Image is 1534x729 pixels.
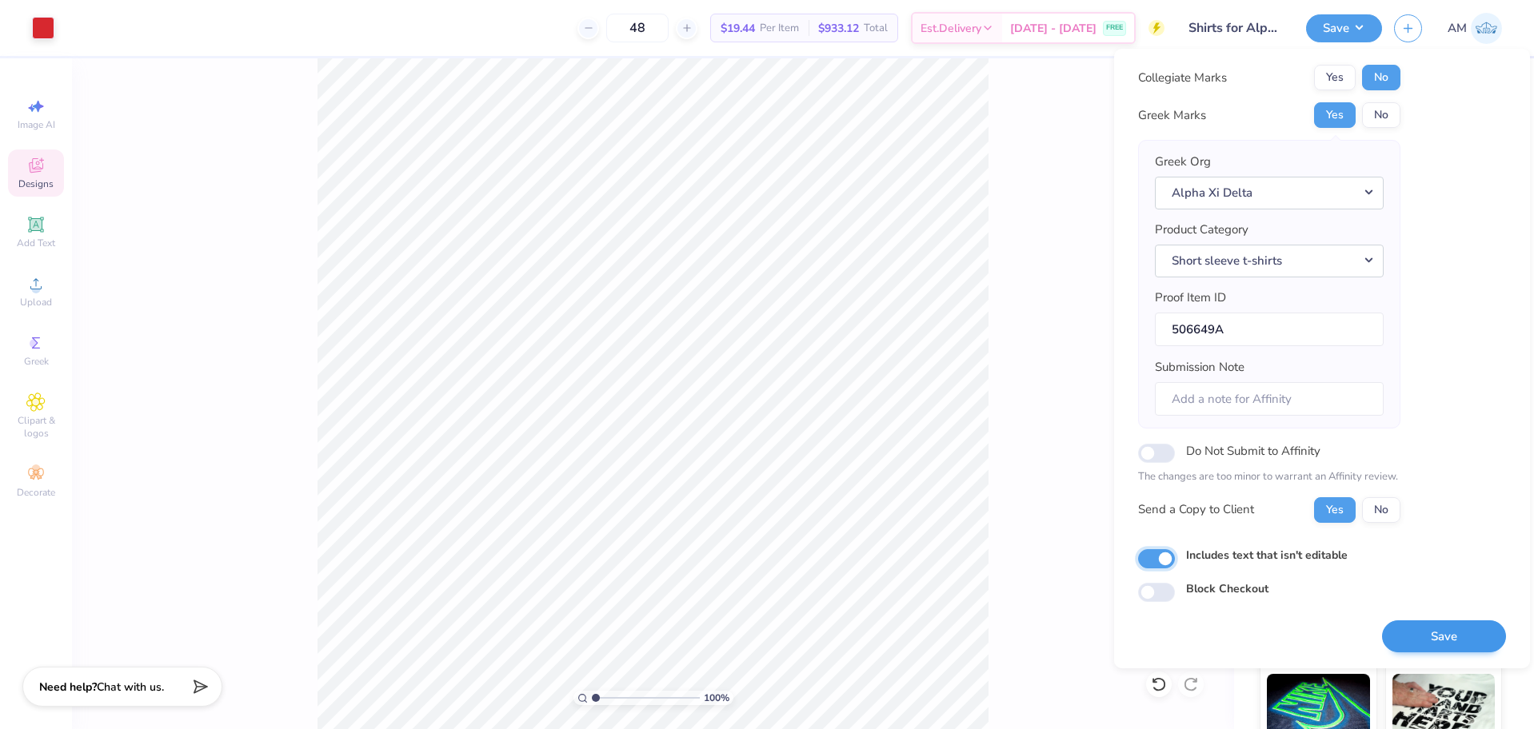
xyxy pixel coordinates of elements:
button: Yes [1314,497,1356,523]
span: Image AI [18,118,55,131]
input: Add a note for Affinity [1155,382,1384,416]
a: AM [1448,13,1502,44]
span: Designs [18,177,54,190]
input: null [1176,12,1294,44]
span: 100 % [704,691,729,705]
span: Decorate [17,486,55,499]
span: Chat with us. [97,679,164,695]
label: Product Category [1155,221,1248,239]
button: No [1362,102,1400,128]
input: null [606,14,669,42]
img: Arvi Mikhail Parcero [1471,13,1502,44]
label: Submission Note [1155,358,1244,376]
button: Save [1306,14,1382,42]
label: Proof Item ID [1155,289,1226,307]
button: Alpha Xi Delta [1155,177,1384,209]
p: The changes are too minor to warrant an Affinity review. [1138,469,1400,485]
span: FREE [1106,22,1123,34]
label: Block Checkout [1186,580,1268,597]
label: Includes text that isn't editable [1186,547,1348,564]
span: [DATE] - [DATE] [1010,20,1097,37]
span: Total [864,20,888,37]
button: Save [1382,620,1506,653]
div: Collegiate Marks [1138,69,1227,87]
span: $933.12 [818,20,859,37]
button: Yes [1314,102,1356,128]
strong: Need help? [39,679,97,695]
span: Add Text [17,237,55,249]
button: No [1362,497,1400,523]
div: Send a Copy to Client [1138,500,1254,519]
label: Do Not Submit to Affinity [1186,440,1320,461]
div: Greek Marks [1138,106,1206,125]
span: AM [1448,19,1467,38]
label: Greek Org [1155,153,1211,171]
button: Short sleeve t-shirts [1155,245,1384,277]
span: Clipart & logos [8,414,64,440]
span: Upload [20,296,52,309]
button: No [1362,65,1400,90]
button: Yes [1314,65,1356,90]
span: $19.44 [721,20,755,37]
span: Est. Delivery [921,20,981,37]
span: Greek [24,355,49,368]
span: Per Item [760,20,799,37]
